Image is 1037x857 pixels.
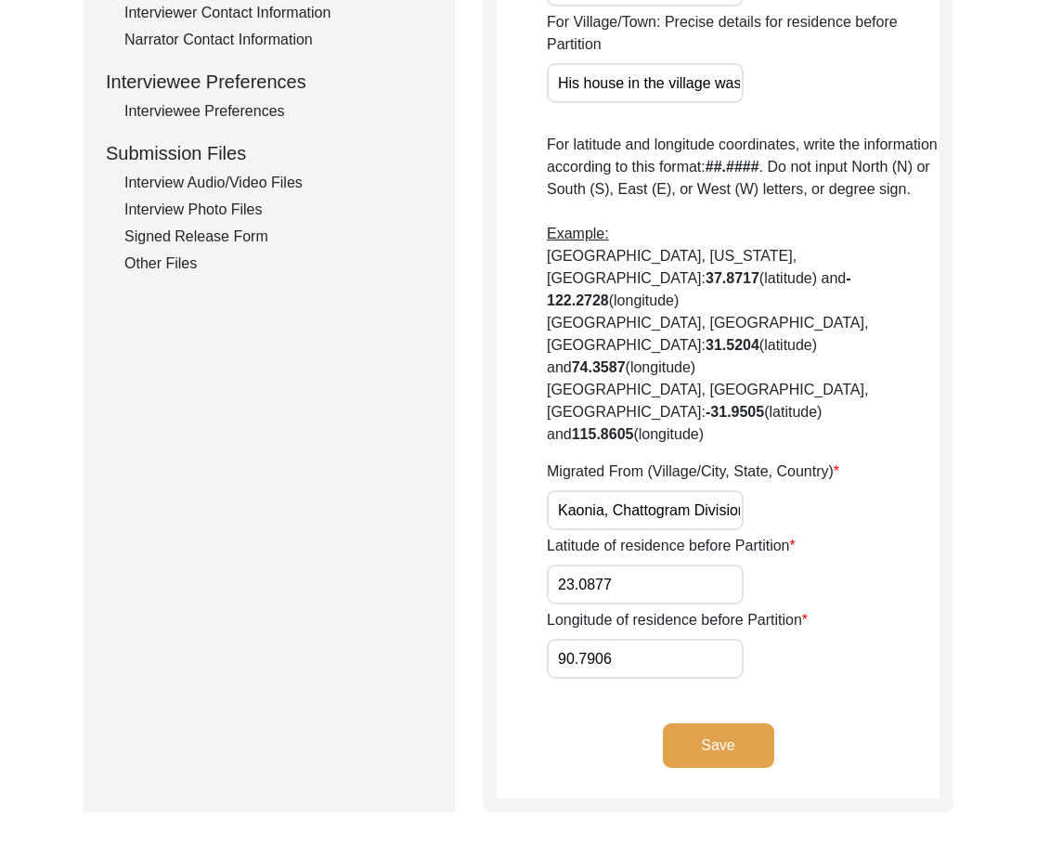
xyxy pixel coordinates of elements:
[547,226,609,241] span: Example:
[663,723,774,768] button: Save
[547,134,940,446] p: For latitude and longitude coordinates, write the information according to this format: . Do not ...
[106,139,433,167] div: Submission Files
[124,29,433,51] div: Narrator Contact Information
[572,359,626,375] b: 74.3587
[124,172,433,194] div: Interview Audio/Video Files
[547,609,808,631] label: Longitude of residence before Partition
[124,100,433,123] div: Interviewee Preferences
[706,159,759,175] b: ##.####
[547,11,940,56] label: For Village/Town: Precise details for residence before Partition
[124,199,433,221] div: Interview Photo Files
[706,337,759,353] b: 31.5204
[124,226,433,248] div: Signed Release Form
[124,2,433,24] div: Interviewer Contact Information
[706,270,759,286] b: 37.8717
[572,426,634,442] b: 115.8605
[547,461,839,483] label: Migrated From (Village/City, State, Country)
[106,68,433,96] div: Interviewee Preferences
[706,404,764,420] b: -31.9505
[547,535,796,557] label: Latitude of residence before Partition
[124,253,433,275] div: Other Files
